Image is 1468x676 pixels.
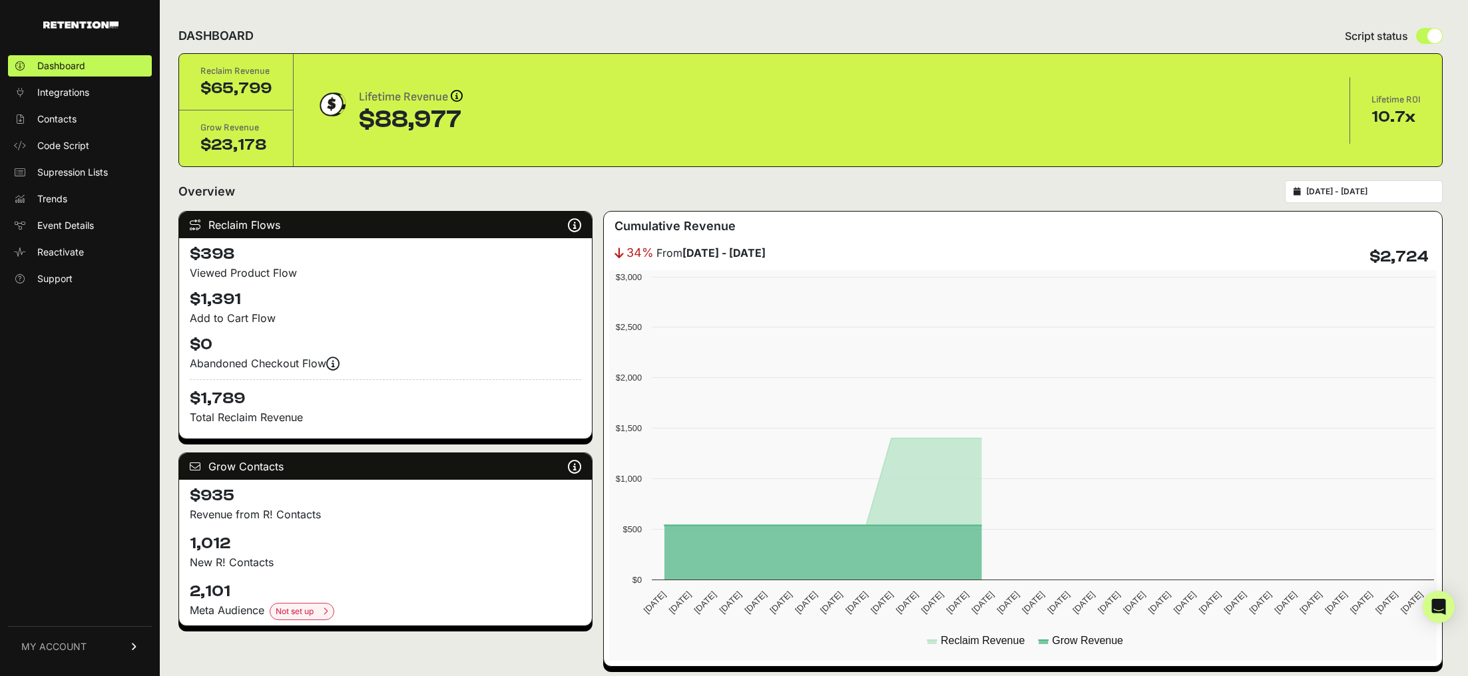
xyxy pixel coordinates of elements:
[1071,590,1097,615] text: [DATE]
[179,453,592,480] div: Grow Contacts
[190,533,581,554] h4: 1,012
[945,590,971,615] text: [DATE]
[682,246,766,259] strong: [DATE] - [DATE]
[970,590,996,615] text: [DATE]
[190,355,581,371] div: Abandoned Checkout Flow
[178,182,235,201] h2: Overview
[616,322,642,332] text: $2,500
[616,272,642,282] text: $3,000
[8,626,152,667] a: MY ACCOUNT
[359,88,463,106] div: Lifetime Revenue
[692,590,718,615] text: [DATE]
[200,65,272,78] div: Reclaim Revenue
[1197,590,1223,615] text: [DATE]
[190,554,581,570] p: New R! Contacts
[768,590,794,615] text: [DATE]
[190,485,581,506] h4: $935
[37,192,67,206] span: Trends
[1121,590,1147,615] text: [DATE]
[1146,590,1172,615] text: [DATE]
[632,575,642,585] text: $0
[326,363,340,364] i: Events are firing, and revenue is coming soon! Reclaim revenue is updated nightly.
[200,134,272,156] div: $23,178
[37,112,77,126] span: Contacts
[190,581,581,602] h4: 2,101
[1021,590,1047,615] text: [DATE]
[37,219,94,232] span: Event Details
[8,268,152,289] a: Support
[1222,590,1248,615] text: [DATE]
[1248,590,1274,615] text: [DATE]
[8,55,152,77] a: Dashboard
[1371,106,1421,128] div: 10.7x
[190,334,581,355] h4: $0
[718,590,744,615] text: [DATE]
[894,590,920,615] text: [DATE]
[8,242,152,263] a: Reactivate
[1273,590,1299,615] text: [DATE]
[37,166,108,179] span: Supression Lists
[1345,28,1408,44] span: Script status
[43,21,119,29] img: Retention.com
[844,590,869,615] text: [DATE]
[8,108,152,130] a: Contacts
[642,590,668,615] text: [DATE]
[190,265,581,281] div: Viewed Product Flow
[190,602,581,620] div: Meta Audience
[200,78,272,99] div: $65,799
[623,524,642,534] text: $500
[667,590,693,615] text: [DATE]
[8,82,152,103] a: Integrations
[1373,590,1399,615] text: [DATE]
[995,590,1021,615] text: [DATE]
[818,590,844,615] text: [DATE]
[743,590,769,615] text: [DATE]
[919,590,945,615] text: [DATE]
[190,409,581,425] p: Total Reclaim Revenue
[190,244,581,265] h4: $398
[200,121,272,134] div: Grow Revenue
[190,379,581,409] h4: $1,789
[8,188,152,210] a: Trends
[626,244,654,262] span: 34%
[190,310,581,326] div: Add to Cart Flow
[37,59,85,73] span: Dashboard
[1371,93,1421,106] div: Lifetime ROI
[1046,590,1072,615] text: [DATE]
[794,590,820,615] text: [DATE]
[656,245,766,261] span: From
[1053,635,1124,646] text: Grow Revenue
[1298,590,1324,615] text: [DATE]
[37,86,89,99] span: Integrations
[616,474,642,484] text: $1,000
[8,162,152,183] a: Supression Lists
[1172,590,1198,615] text: [DATE]
[179,212,592,238] div: Reclaim Flows
[1423,591,1455,623] div: Open Intercom Messenger
[37,246,84,259] span: Reactivate
[1348,590,1374,615] text: [DATE]
[614,217,736,236] h3: Cumulative Revenue
[190,506,581,522] p: Revenue from R! Contacts
[8,215,152,236] a: Event Details
[315,88,348,121] img: dollar-coin-05c43ed7efb7bc0c12610022525b4bbbb207c7efeef5aecc26f025e68dcafac9.png
[616,423,642,433] text: $1,500
[1096,590,1122,615] text: [DATE]
[1399,590,1425,615] text: [DATE]
[1369,246,1429,267] h4: $2,724
[178,27,254,45] h2: DASHBOARD
[1324,590,1349,615] text: [DATE]
[359,106,463,133] div: $88,977
[616,373,642,383] text: $2,000
[941,635,1025,646] text: Reclaim Revenue
[37,139,89,152] span: Code Script
[8,135,152,156] a: Code Script
[21,640,87,653] span: MY ACCOUNT
[190,289,581,310] h4: $1,391
[869,590,895,615] text: [DATE]
[37,272,73,285] span: Support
